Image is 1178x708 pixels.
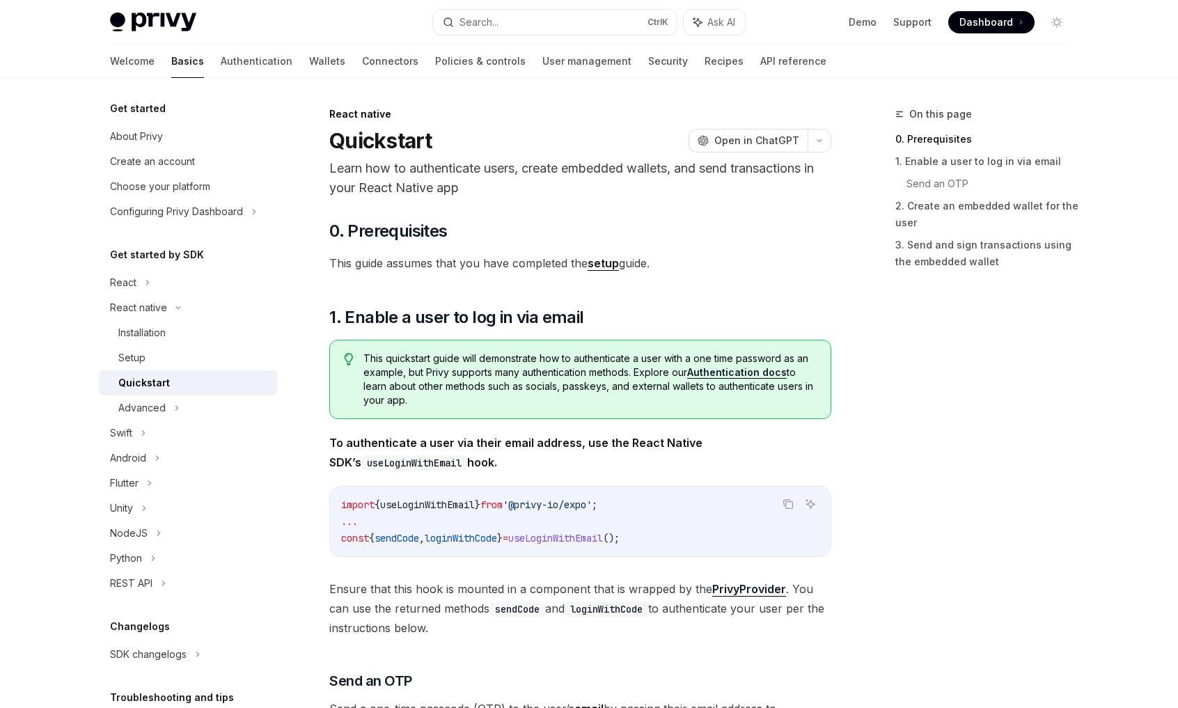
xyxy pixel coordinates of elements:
div: Create an account [110,153,195,170]
p: Learn how to authenticate users, create embedded wallets, and send transactions in your React Nat... [329,159,831,198]
div: Swift [110,425,132,441]
span: = [503,532,508,544]
span: This guide assumes that you have completed the guide. [329,253,831,273]
a: 0. Prerequisites [895,128,1079,150]
h5: Troubleshooting and tips [110,689,234,706]
div: Configuring Privy Dashboard [110,203,243,220]
span: const [341,532,369,544]
div: Search... [460,14,498,31]
span: This quickstart guide will demonstrate how to authenticate a user with a one time password as an ... [363,352,817,407]
code: sendCode [489,601,545,617]
h1: Quickstart [329,128,432,153]
span: ; [592,498,597,511]
div: Advanced [118,400,166,416]
div: Choose your platform [110,178,210,195]
a: API reference [760,45,826,78]
div: React native [329,107,831,121]
button: Ask AI [801,495,819,513]
a: Quickstart [99,370,277,395]
div: React [110,274,136,291]
button: Ask AI [684,10,745,35]
div: Installation [118,324,166,341]
span: Open in ChatGPT [714,134,799,148]
span: Ask AI [707,15,735,29]
code: loginWithCode [565,601,648,617]
a: Installation [99,320,277,345]
div: Android [110,450,146,466]
a: Security [648,45,688,78]
span: { [375,498,380,511]
span: sendCode [375,532,419,544]
span: Send an OTP [329,671,412,691]
div: About Privy [110,128,163,145]
button: Toggle dark mode [1046,11,1068,33]
a: Authentication [221,45,292,78]
a: Wallets [309,45,345,78]
a: About Privy [99,124,277,149]
div: React native [110,299,167,316]
span: } [497,532,503,544]
span: loginWithCode [425,532,497,544]
span: , [419,532,425,544]
h5: Get started [110,100,166,117]
div: Setup [118,349,146,366]
strong: To authenticate a user via their email address, use the React Native SDK’s hook. [329,436,702,469]
span: { [369,532,375,544]
h5: Get started by SDK [110,246,204,263]
span: On this page [909,106,972,123]
div: Unity [110,500,133,517]
a: Connectors [362,45,418,78]
a: Basics [171,45,204,78]
div: REST API [110,575,152,592]
a: Demo [849,15,877,29]
div: NodeJS [110,525,148,542]
a: 1. Enable a user to log in via email [895,150,1079,173]
button: Copy the contents from the code block [779,495,797,513]
a: setup [588,256,619,271]
span: import [341,498,375,511]
div: Quickstart [118,375,170,391]
h5: Changelogs [110,618,170,635]
span: 0. Prerequisites [329,220,447,242]
span: useLoginWithEmail [380,498,475,511]
a: 2. Create an embedded wallet for the user [895,195,1079,234]
a: Recipes [705,45,744,78]
a: Policies & controls [435,45,526,78]
div: Flutter [110,475,139,491]
span: from [480,498,503,511]
span: ... [341,515,358,528]
span: (); [603,532,620,544]
span: '@privy-io/expo' [503,498,592,511]
a: Create an account [99,149,277,174]
span: } [475,498,480,511]
a: Dashboard [948,11,1035,33]
span: Ctrl K [647,17,668,28]
div: Python [110,550,142,567]
a: Send an OTP [906,173,1079,195]
img: light logo [110,13,196,32]
a: Support [893,15,932,29]
svg: Tip [344,353,354,365]
span: 1. Enable a user to log in via email [329,306,583,329]
a: User management [542,45,631,78]
code: useLoginWithEmail [361,455,467,471]
span: useLoginWithEmail [508,532,603,544]
a: Setup [99,345,277,370]
a: PrivyProvider [712,582,786,597]
a: Authentication docs [687,366,787,379]
button: Open in ChatGPT [689,129,808,152]
div: SDK changelogs [110,646,187,663]
a: Welcome [110,45,155,78]
span: Ensure that this hook is mounted in a component that is wrapped by the . You can use the returned... [329,579,831,638]
a: 3. Send and sign transactions using the embedded wallet [895,234,1079,273]
a: Choose your platform [99,174,277,199]
span: Dashboard [959,15,1013,29]
button: Search...CtrlK [433,10,677,35]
